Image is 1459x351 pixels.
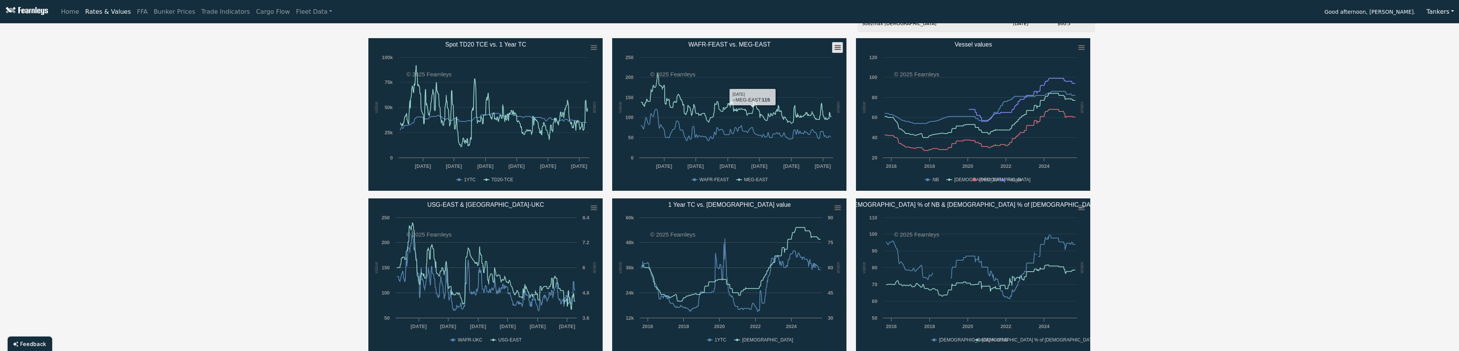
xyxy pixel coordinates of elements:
[828,265,833,270] text: 60
[650,71,696,77] text: © 2025 Fearnleys
[872,315,877,321] text: 50
[4,7,48,16] img: Fearnleys Logo
[714,324,725,329] text: 2020
[617,262,623,274] text: value
[373,101,379,113] text: value
[382,290,390,296] text: 100
[464,177,476,182] text: 1YTC
[477,163,493,169] text: [DATE]
[582,265,585,270] text: 6
[668,201,791,208] text: 1 Year TC vs. [DEMOGRAPHIC_DATA] value
[612,198,846,351] svg: 1 Year TC vs. 5 year old value
[720,163,736,169] text: [DATE]
[415,163,431,169] text: [DATE]
[933,177,939,182] text: NB
[872,282,877,287] text: 70
[571,163,587,169] text: [DATE]
[1421,5,1459,19] button: Tankers
[498,337,522,343] text: USG-EAST
[872,265,877,270] text: 80
[742,337,793,343] text: [DEMOGRAPHIC_DATA]
[786,324,797,329] text: 2024
[150,4,198,19] a: Bunker Prices
[385,130,393,135] text: 25k
[1008,16,1053,32] td: [DATE]
[869,74,877,80] text: 100
[872,298,877,304] text: 60
[688,163,704,169] text: [DATE]
[559,324,575,329] text: [DATE]
[582,315,589,321] text: 3.6
[509,163,525,169] text: [DATE]
[384,315,390,321] text: 50
[626,114,634,120] text: 100
[626,265,634,270] text: 36k
[582,240,589,245] text: 7.2
[872,95,877,100] text: 80
[857,16,1008,32] td: Suezmax [DEMOGRAPHIC_DATA]
[1000,163,1011,169] text: 2022
[750,324,761,329] text: 2022
[626,74,634,80] text: 200
[1080,262,1085,274] text: value
[470,324,486,329] text: [DATE]
[82,4,134,19] a: Rates & Values
[382,55,393,60] text: 100k
[592,262,598,274] text: value
[744,177,768,182] text: MEG-EAST
[446,163,462,169] text: [DATE]
[253,4,293,19] a: Cargo Flow
[582,215,590,221] text: 8.4
[856,38,1090,191] svg: Vessel values
[368,38,603,191] svg: Spot TD20 TCE vs. 1 Year TC
[828,215,833,221] text: 90
[1039,324,1050,329] text: 2024
[626,315,634,321] text: 12k
[382,265,390,270] text: 150
[982,337,1096,343] text: [DEMOGRAPHIC_DATA] % of [DEMOGRAPHIC_DATA]
[924,163,935,169] text: 2018
[650,231,696,238] text: © 2025 Fearnleys
[954,177,1005,182] text: [DEMOGRAPHIC_DATA]
[678,324,689,329] text: 2018
[406,71,452,77] text: © 2025 Fearnleys
[886,163,896,169] text: 2016
[828,290,833,296] text: 45
[924,324,935,329] text: 2018
[715,337,726,343] text: 1YTC
[962,324,973,329] text: 2020
[626,55,634,60] text: 250
[962,163,973,169] text: 2020
[406,231,452,238] text: © 2025 Fearnleys
[872,155,877,161] text: 20
[894,71,939,77] text: © 2025 Fearnleys
[134,4,151,19] a: FFA
[390,155,393,161] text: 0
[656,163,672,169] text: [DATE]
[427,201,544,208] text: USG-EAST & [GEOGRAPHIC_DATA]-UKC
[1053,16,1095,32] td: $60.5
[886,324,896,329] text: 2016
[626,290,634,296] text: 24k
[491,177,513,182] text: TD20-TCE
[939,337,1008,343] text: [DEMOGRAPHIC_DATA] % of NB
[848,201,1099,208] text: [DEMOGRAPHIC_DATA] % of NB & [DEMOGRAPHIC_DATA] % of [DEMOGRAPHIC_DATA]
[815,163,831,169] text: [DATE]
[440,324,456,329] text: [DATE]
[869,231,877,237] text: 100
[861,262,867,274] text: value
[1039,163,1050,169] text: 2024
[411,324,427,329] text: [DATE]
[869,215,877,221] text: 110
[828,315,833,321] text: 30
[385,105,393,110] text: 50k
[751,163,767,169] text: [DATE]
[626,215,634,221] text: 60k
[869,55,877,60] text: 120
[628,135,634,140] text: 50
[385,79,393,85] text: 75k
[872,248,877,254] text: 90
[783,163,799,169] text: [DATE]
[872,114,877,120] text: 60
[836,101,841,113] text: value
